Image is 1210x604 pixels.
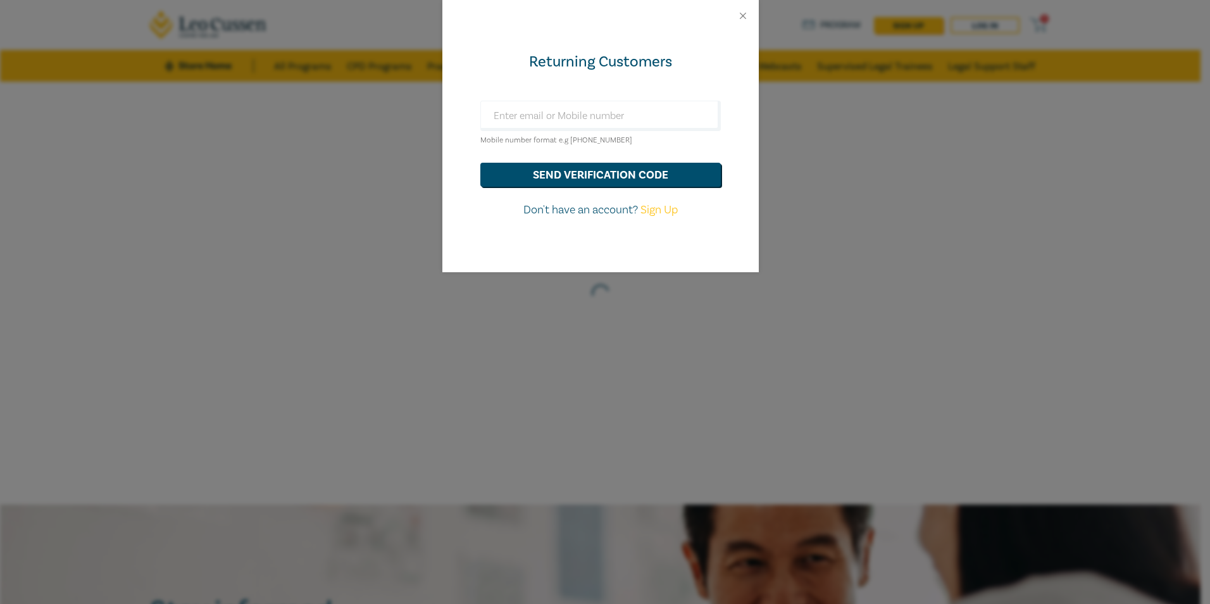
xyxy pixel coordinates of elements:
[480,101,721,131] input: Enter email or Mobile number
[480,135,632,145] small: Mobile number format e.g [PHONE_NUMBER]
[737,10,749,22] button: Close
[480,52,721,72] div: Returning Customers
[640,203,678,217] a: Sign Up
[480,202,721,218] p: Don't have an account?
[480,163,721,187] button: send verification code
